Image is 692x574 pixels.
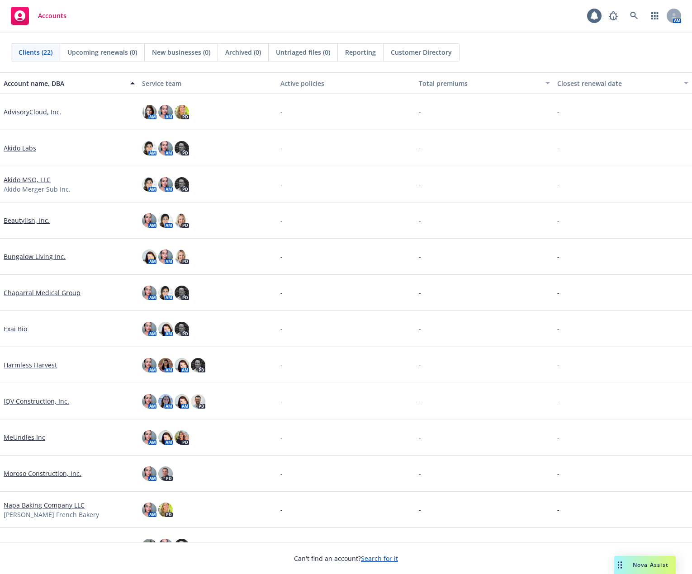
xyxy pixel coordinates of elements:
[4,107,62,117] a: AdvisoryCloud, Inc.
[142,286,156,300] img: photo
[419,79,540,88] div: Total premiums
[280,252,283,261] span: -
[419,396,421,406] span: -
[280,179,283,189] span: -
[191,358,205,372] img: photo
[142,141,156,155] img: photo
[277,72,415,94] button: Active policies
[646,7,664,25] a: Switch app
[604,7,622,25] a: Report a Bug
[175,286,189,300] img: photo
[158,213,173,228] img: photo
[280,216,283,225] span: -
[158,141,173,155] img: photo
[633,561,668,569] span: Nova Assist
[419,216,421,225] span: -
[4,360,57,370] a: Harmless Harvest
[175,430,189,445] img: photo
[294,554,398,563] span: Can't find an account?
[419,288,421,297] span: -
[142,249,156,264] img: photo
[158,466,173,481] img: photo
[419,505,421,514] span: -
[142,503,156,517] img: photo
[142,394,156,409] img: photo
[276,47,330,57] span: Untriaged files (0)
[280,433,283,442] span: -
[142,358,156,372] img: photo
[280,396,283,406] span: -
[142,105,156,119] img: photo
[142,79,273,88] div: Service team
[345,47,376,57] span: Reporting
[158,430,173,445] img: photo
[280,360,283,370] span: -
[419,433,421,442] span: -
[142,430,156,445] img: photo
[19,47,52,57] span: Clients (22)
[419,324,421,334] span: -
[557,288,559,297] span: -
[191,394,205,409] img: photo
[419,360,421,370] span: -
[67,47,137,57] span: Upcoming renewals (0)
[175,177,189,192] img: photo
[280,288,283,297] span: -
[4,252,66,261] a: Bungalow Living Inc.
[361,554,398,563] a: Search for it
[175,358,189,372] img: photo
[391,47,452,57] span: Customer Directory
[4,216,50,225] a: Beautylish, Inc.
[4,324,27,334] a: Exai Bio
[614,556,676,574] button: Nova Assist
[419,179,421,189] span: -
[557,179,559,189] span: -
[4,288,81,297] a: Chaparral Medical Group
[419,541,421,550] span: -
[4,541,42,550] a: NextNav LLC
[557,216,559,225] span: -
[4,500,85,510] a: Napa Baking Company LLC
[557,541,559,550] span: -
[557,79,678,88] div: Closest renewal date
[4,143,36,153] a: Akido Labs
[158,394,173,409] img: photo
[158,358,173,372] img: photo
[625,7,643,25] a: Search
[142,177,156,192] img: photo
[158,503,173,517] img: photo
[138,72,277,94] button: Service team
[158,286,173,300] img: photo
[280,79,412,88] div: Active policies
[4,433,45,442] a: MeUndies Inc
[4,396,69,406] a: IQV Construction, Inc.
[175,322,189,336] img: photo
[557,396,559,406] span: -
[415,72,554,94] button: Total premiums
[557,324,559,334] span: -
[557,143,559,153] span: -
[419,469,421,478] span: -
[280,143,283,153] span: -
[4,469,81,478] a: Moroso Construction, Inc.
[175,539,189,553] img: photo
[225,47,261,57] span: Archived (0)
[158,177,173,192] img: photo
[7,3,70,28] a: Accounts
[557,433,559,442] span: -
[557,505,559,514] span: -
[557,360,559,370] span: -
[280,541,283,550] span: -
[554,72,692,94] button: Closest renewal date
[557,107,559,117] span: -
[557,469,559,478] span: -
[280,505,283,514] span: -
[4,79,125,88] div: Account name, DBA
[557,252,559,261] span: -
[142,213,156,228] img: photo
[158,539,173,553] img: photo
[280,107,283,117] span: -
[175,394,189,409] img: photo
[419,143,421,153] span: -
[175,213,189,228] img: photo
